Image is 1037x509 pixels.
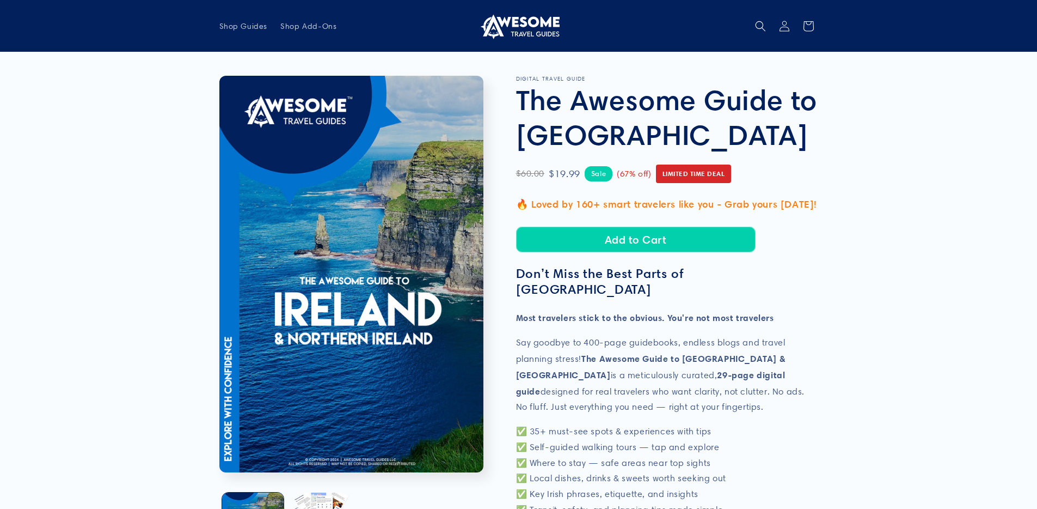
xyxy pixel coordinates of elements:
[478,13,560,39] img: Awesome Travel Guides
[516,335,818,415] p: Say goodbye to 400-page guidebooks, endless blogs and travel planning stress! is a meticulously c...
[516,196,818,213] p: 🔥 Loved by 160+ smart travelers like you - Grab yours [DATE]!
[516,76,818,82] p: DIGITAL TRAVEL GUIDE
[516,227,756,252] button: Add to Cart
[656,165,732,183] span: Limited Time Deal
[219,21,268,31] span: Shop Guides
[516,353,786,380] strong: The Awesome Guide to [GEOGRAPHIC_DATA] & [GEOGRAPHIC_DATA]
[213,15,274,38] a: Shop Guides
[280,21,336,31] span: Shop Add-Ons
[516,82,818,152] h1: The Awesome Guide to [GEOGRAPHIC_DATA]
[516,166,545,182] span: $60.00
[474,9,563,43] a: Awesome Travel Guides
[585,166,612,181] span: Sale
[617,167,651,181] span: (67% off)
[274,15,343,38] a: Shop Add-Ons
[549,165,580,183] span: $19.99
[516,266,818,298] h3: Don’t Miss the Best Parts of [GEOGRAPHIC_DATA]
[748,14,772,38] summary: Search
[516,312,774,323] strong: Most travelers stick to the obvious. You're not most travelers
